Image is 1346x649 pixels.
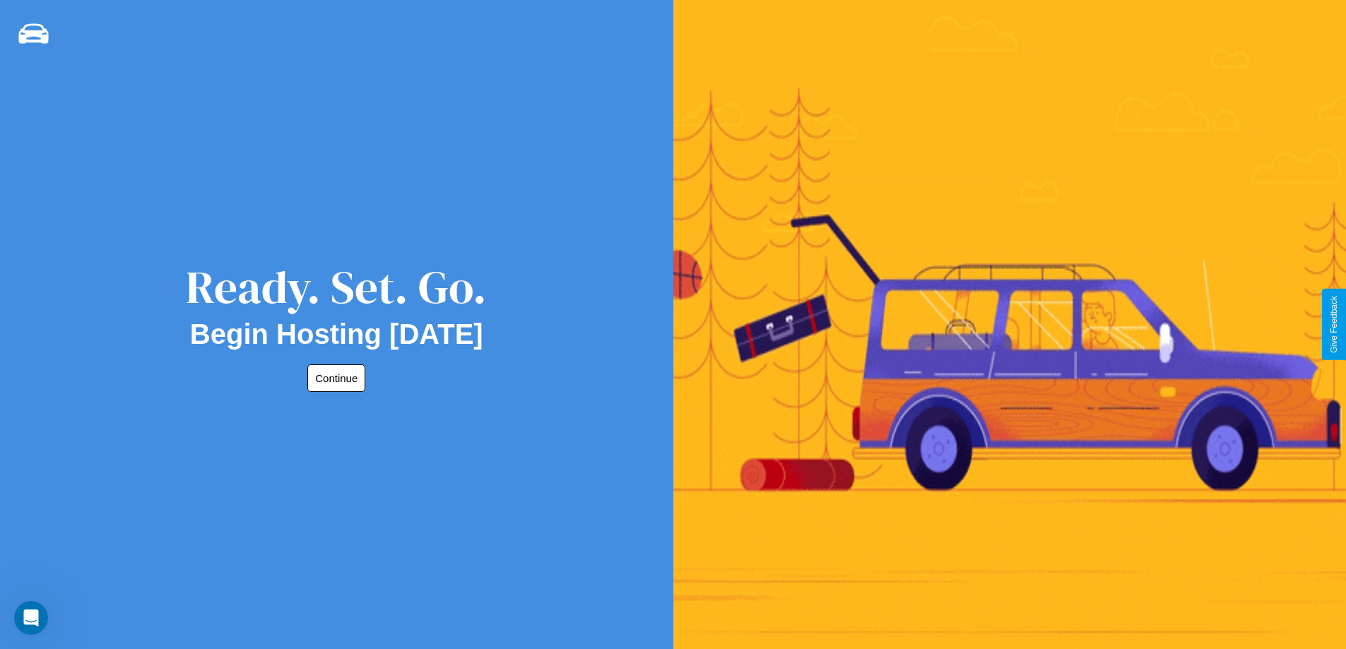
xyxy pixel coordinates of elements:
h2: Begin Hosting [DATE] [190,318,483,350]
button: Continue [307,364,365,392]
div: Give Feedback [1329,296,1339,353]
iframe: Intercom live chat [14,601,48,635]
div: Ready. Set. Go. [186,256,487,318]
